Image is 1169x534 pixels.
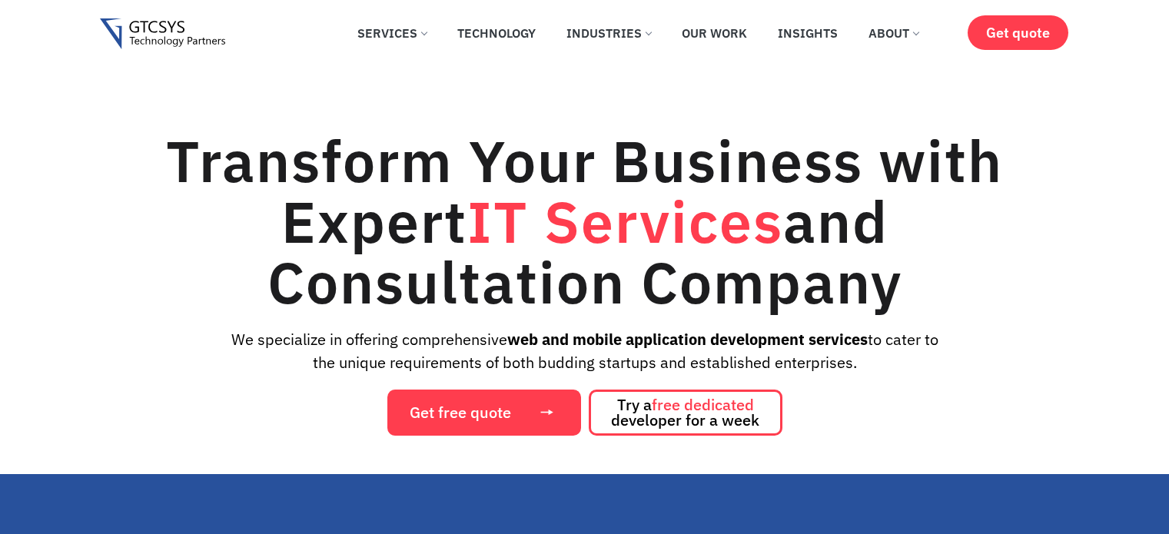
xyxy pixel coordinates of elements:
strong: web and mobile application development services [507,329,868,350]
span: Get quote [986,25,1050,41]
div: We specialize in offering comprehensive to cater to the unique requirements of both budding start... [101,328,1069,374]
a: Industries [555,16,663,50]
a: Get free quote [387,390,581,436]
span: IT Services [467,184,783,259]
a: About [857,16,930,50]
a: Get quote [968,15,1068,50]
a: Technology [446,16,547,50]
span: Get free quote [410,405,511,420]
a: Try afree dedicated developer for a week [589,390,782,436]
a: Services [346,16,438,50]
img: Gtcsys logo [100,18,225,50]
a: Our Work [670,16,759,50]
span: free dedicated [652,394,754,415]
span: Try a developer for a week [611,397,759,428]
h1: Transform Your Business with Expert and Consultation Company [101,131,1069,313]
a: Insights [766,16,849,50]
